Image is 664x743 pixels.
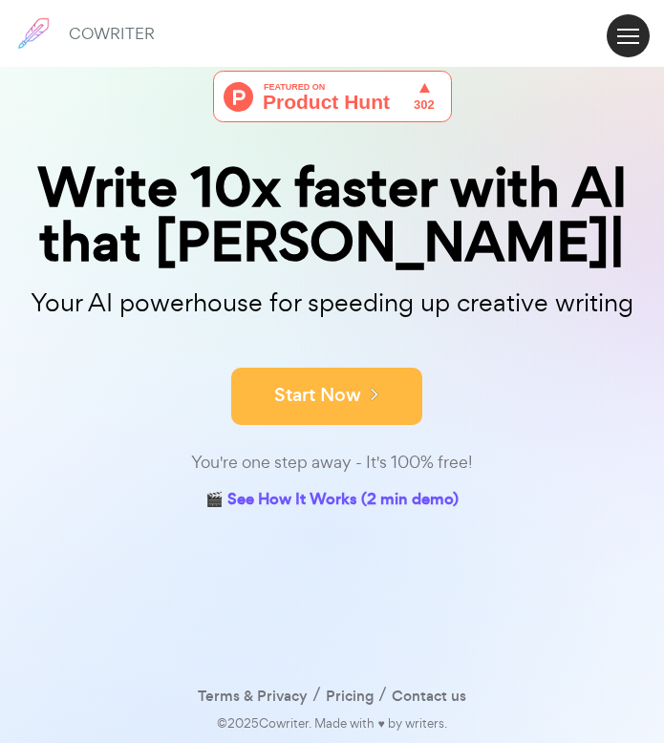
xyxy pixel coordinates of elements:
[374,682,392,707] span: /
[10,10,57,57] img: brand logo
[205,486,459,516] a: 🎬 See How It Works (2 min demo)
[392,683,466,711] a: Contact us
[69,25,155,42] h6: COWRITER
[198,683,308,711] a: Terms & Privacy
[308,682,326,707] span: /
[231,368,422,425] button: Start Now
[213,71,452,122] img: Cowriter - Your AI buddy for speeding up creative writing | Product Hunt
[326,683,374,711] a: Pricing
